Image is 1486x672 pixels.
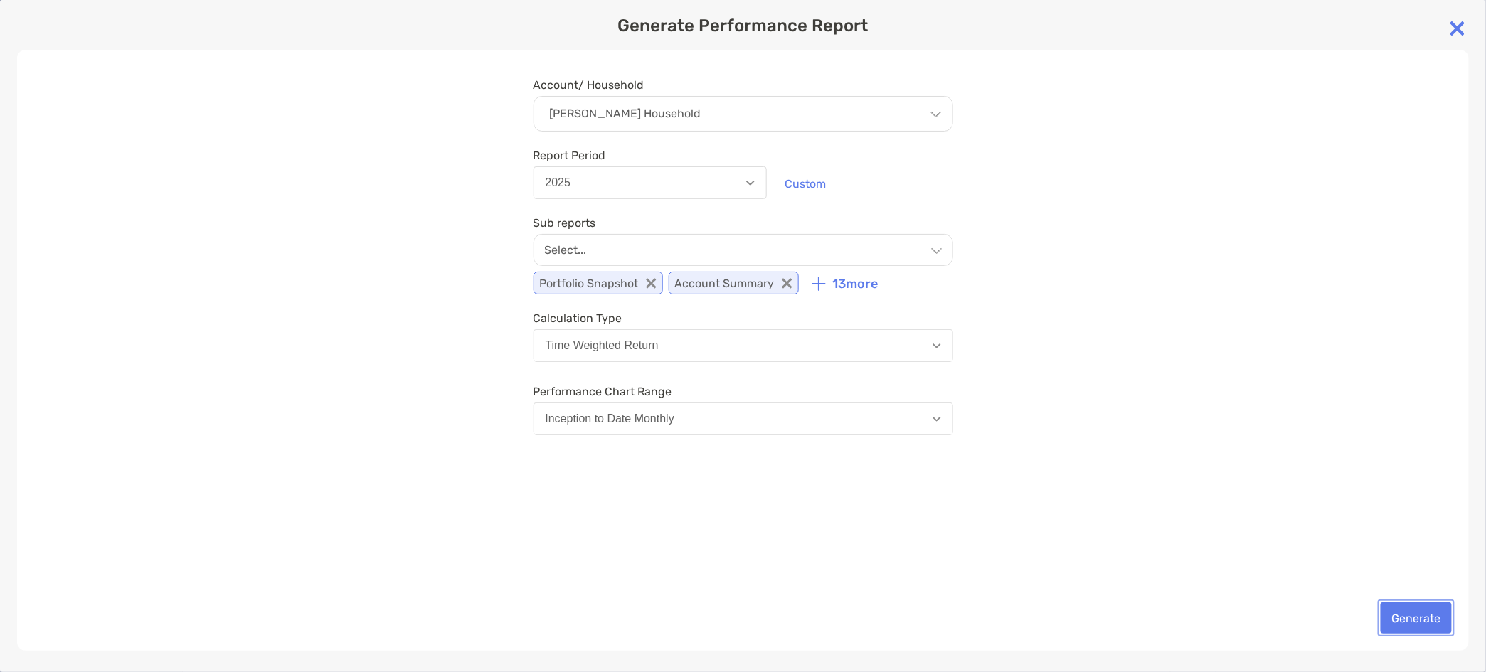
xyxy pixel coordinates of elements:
div: Time Weighted Return [546,339,659,352]
button: Custom [774,168,837,199]
p: Select... [545,243,587,257]
img: Open dropdown arrow [746,181,755,186]
img: Open dropdown arrow [933,343,941,348]
button: Generate [1381,602,1452,634]
img: Open dropdown arrow [933,417,941,422]
p: Generate Performance Report [17,17,1469,35]
p: Account Summary [669,272,799,294]
button: 2025 [534,166,767,199]
p: Portfolio Snapshot [534,272,663,294]
p: 13 more [833,277,879,292]
button: Time Weighted Return [534,329,953,362]
div: 2025 [546,176,571,189]
img: icon plus [812,277,826,291]
span: Report Period [534,149,767,162]
label: Account/ Household [534,78,644,92]
span: Calculation Type [534,311,953,325]
label: Sub reports [534,216,596,230]
button: Inception to Date Monthly [534,402,953,435]
span: Performance Chart Range [534,385,953,398]
div: Inception to Date Monthly [546,412,674,425]
p: [PERSON_NAME] Household [550,107,701,120]
img: close modal icon [1443,14,1472,43]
